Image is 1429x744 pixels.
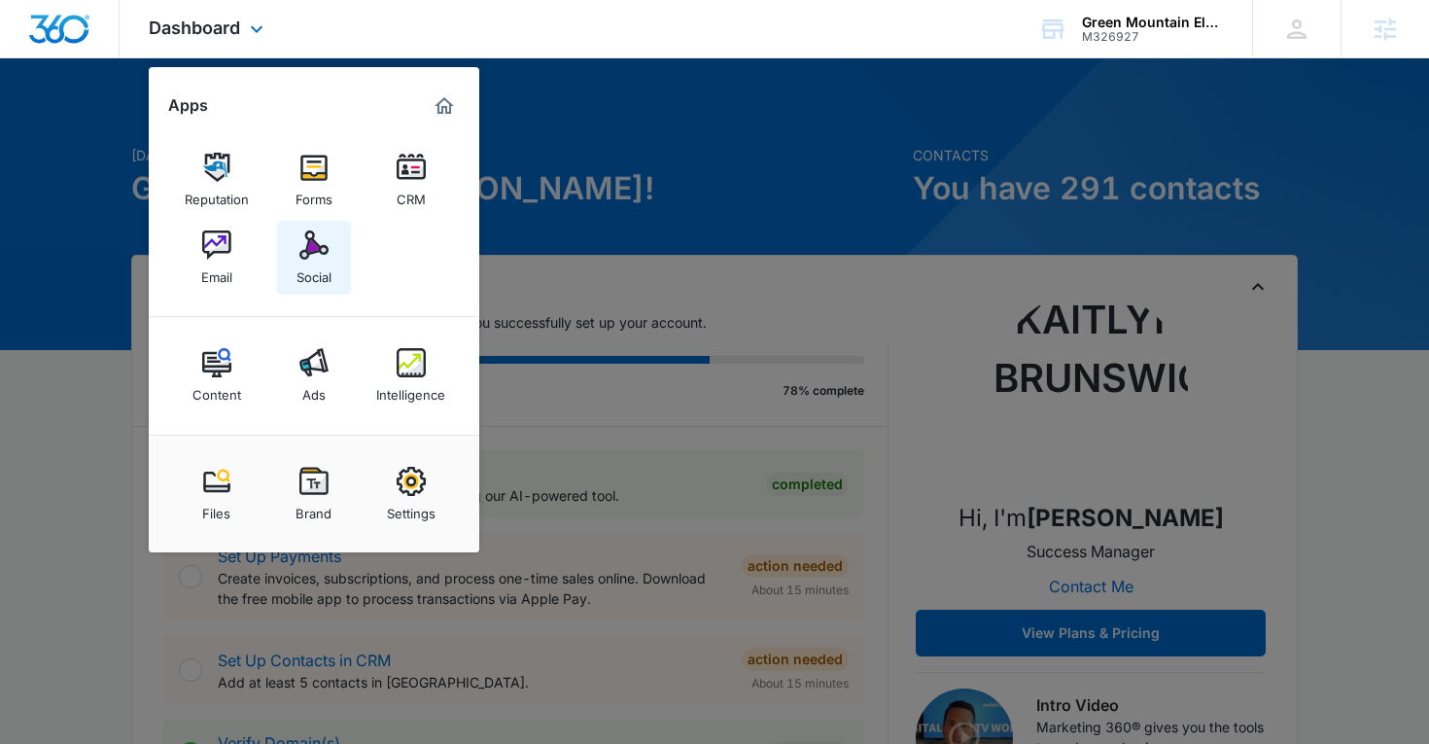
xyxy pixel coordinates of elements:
[374,338,448,412] a: Intelligence
[429,90,460,122] a: Marketing 360® Dashboard
[1082,30,1224,44] div: account id
[202,496,230,521] div: Files
[302,377,326,403] div: Ads
[168,96,208,115] h2: Apps
[277,338,351,412] a: Ads
[149,18,240,38] span: Dashboard
[277,221,351,295] a: Social
[374,457,448,531] a: Settings
[185,182,249,207] div: Reputation
[180,221,254,295] a: Email
[180,143,254,217] a: Reputation
[296,260,331,285] div: Social
[376,377,445,403] div: Intelligence
[192,377,241,403] div: Content
[1082,15,1224,30] div: account name
[374,143,448,217] a: CRM
[277,143,351,217] a: Forms
[201,260,232,285] div: Email
[277,457,351,531] a: Brand
[397,182,426,207] div: CRM
[180,457,254,531] a: Files
[296,182,332,207] div: Forms
[387,496,436,521] div: Settings
[180,338,254,412] a: Content
[296,496,331,521] div: Brand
